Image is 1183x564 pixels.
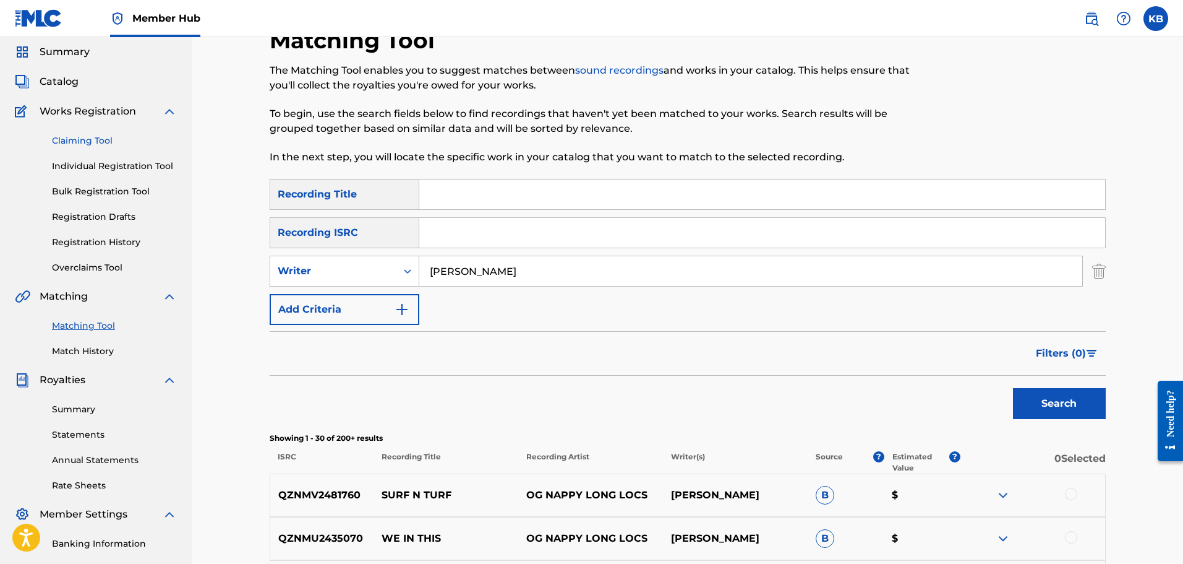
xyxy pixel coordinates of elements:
[40,373,85,388] span: Royalties
[663,451,808,474] p: Writer(s)
[278,264,389,279] div: Writer
[1036,346,1086,361] span: Filters ( 0 )
[40,289,88,304] span: Matching
[1111,6,1136,31] div: Help
[15,74,30,89] img: Catalog
[518,451,663,474] p: Recording Artist
[1079,6,1104,31] a: Public Search
[1092,256,1106,287] img: Delete Criterion
[15,45,30,59] img: Summary
[270,63,913,93] p: The Matching Tool enables you to suggest matches between and works in your catalog. This helps en...
[884,531,960,546] p: $
[270,531,374,546] p: QZNMU2435070
[1116,11,1131,26] img: help
[52,454,177,467] a: Annual Statements
[52,537,177,550] a: Banking Information
[884,488,960,503] p: $
[1121,505,1183,564] iframe: Chat Widget
[996,531,1010,546] img: expand
[15,104,31,119] img: Works Registration
[873,451,884,462] span: ?
[52,345,177,358] a: Match History
[575,64,664,76] a: sound recordings
[15,74,79,89] a: CatalogCatalog
[374,488,518,503] p: SURF N TURF
[162,373,177,388] img: expand
[518,531,663,546] p: OG NAPPY LONG LOCS
[270,179,1106,425] form: Search Form
[162,507,177,522] img: expand
[374,531,518,546] p: WE IN THIS
[270,106,913,136] p: To begin, use the search fields below to find recordings that haven't yet been matched to your wo...
[52,428,177,441] a: Statements
[518,488,663,503] p: OG NAPPY LONG LOCS
[949,451,960,462] span: ?
[162,289,177,304] img: expand
[40,74,79,89] span: Catalog
[40,45,90,59] span: Summary
[15,45,90,59] a: SummarySummary
[270,433,1106,444] p: Showing 1 - 30 of 200+ results
[270,294,419,325] button: Add Criteria
[270,451,374,474] p: ISRC
[132,11,200,25] span: Member Hub
[996,488,1010,503] img: expand
[395,302,409,317] img: 9d2ae6d4665cec9f34b9.svg
[1148,371,1183,471] iframe: Resource Center
[892,451,949,474] p: Estimated Value
[1084,11,1099,26] img: search
[52,319,177,332] a: Matching Tool
[52,210,177,223] a: Registration Drafts
[52,134,177,147] a: Claiming Tool
[663,488,808,503] p: [PERSON_NAME]
[270,488,374,503] p: QZNMV2481760
[816,529,834,548] span: B
[40,104,136,119] span: Works Registration
[816,451,843,474] p: Source
[816,486,834,505] span: B
[1013,388,1106,419] button: Search
[270,27,441,54] h2: Matching Tool
[52,261,177,274] a: Overclaims Tool
[52,160,177,173] a: Individual Registration Tool
[663,531,808,546] p: [PERSON_NAME]
[110,11,125,26] img: Top Rightsholder
[1143,6,1168,31] div: User Menu
[52,185,177,198] a: Bulk Registration Tool
[15,9,62,27] img: MLC Logo
[960,451,1105,474] p: 0 Selected
[1087,350,1097,357] img: filter
[52,479,177,492] a: Rate Sheets
[270,150,913,165] p: In the next step, you will locate the specific work in your catalog that you want to match to the...
[15,289,30,304] img: Matching
[15,373,30,388] img: Royalties
[1028,338,1106,369] button: Filters (0)
[15,507,30,522] img: Member Settings
[162,104,177,119] img: expand
[373,451,518,474] p: Recording Title
[52,236,177,249] a: Registration History
[52,403,177,416] a: Summary
[40,507,127,522] span: Member Settings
